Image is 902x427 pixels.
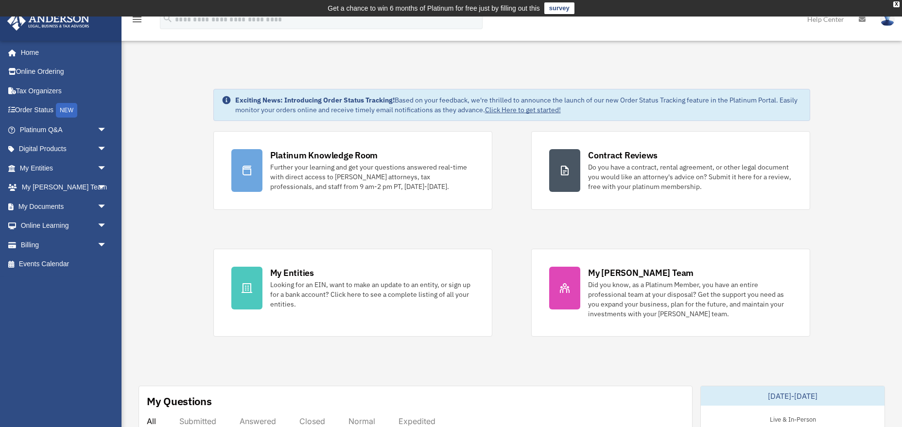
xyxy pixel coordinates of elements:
span: arrow_drop_down [97,120,117,140]
div: Based on your feedback, we're thrilled to announce the launch of our new Order Status Tracking fe... [235,95,802,115]
a: Online Learningarrow_drop_down [7,216,121,236]
span: arrow_drop_down [97,235,117,255]
span: arrow_drop_down [97,158,117,178]
div: Platinum Knowledge Room [270,149,378,161]
i: menu [131,14,143,25]
a: Online Ordering [7,62,121,82]
a: Platinum Knowledge Room Further your learning and get your questions answered real-time with dire... [213,131,492,210]
span: arrow_drop_down [97,216,117,236]
strong: Exciting News: Introducing Order Status Tracking! [235,96,395,104]
a: My Entities Looking for an EIN, want to make an update to an entity, or sign up for a bank accoun... [213,249,492,337]
div: Submitted [179,416,216,426]
div: Did you know, as a Platinum Member, you have an entire professional team at your disposal? Get th... [588,280,792,319]
a: menu [131,17,143,25]
div: Further your learning and get your questions answered real-time with direct access to [PERSON_NAM... [270,162,474,191]
div: Live & In-Person [762,413,824,424]
div: My Questions [147,394,212,409]
img: Anderson Advisors Platinum Portal [4,12,92,31]
div: [DATE]-[DATE] [701,386,885,406]
img: User Pic [880,12,895,26]
div: NEW [56,103,77,118]
div: close [893,1,900,7]
span: arrow_drop_down [97,139,117,159]
a: Events Calendar [7,255,121,274]
div: Answered [240,416,276,426]
span: arrow_drop_down [97,178,117,198]
div: My Entities [270,267,314,279]
a: Contract Reviews Do you have a contract, rental agreement, or other legal document you would like... [531,131,810,210]
div: Expedited [399,416,435,426]
span: arrow_drop_down [97,197,117,217]
a: My Documentsarrow_drop_down [7,197,121,216]
a: Order StatusNEW [7,101,121,120]
div: Closed [299,416,325,426]
div: Looking for an EIN, want to make an update to an entity, or sign up for a bank account? Click her... [270,280,474,309]
a: Digital Productsarrow_drop_down [7,139,121,159]
div: Get a chance to win 6 months of Platinum for free just by filling out this [328,2,540,14]
a: Click Here to get started! [485,105,561,114]
div: All [147,416,156,426]
div: Do you have a contract, rental agreement, or other legal document you would like an attorney's ad... [588,162,792,191]
div: My [PERSON_NAME] Team [588,267,694,279]
div: Normal [348,416,375,426]
a: My [PERSON_NAME] Team Did you know, as a Platinum Member, you have an entire professional team at... [531,249,810,337]
a: Platinum Q&Aarrow_drop_down [7,120,121,139]
a: Home [7,43,117,62]
a: My Entitiesarrow_drop_down [7,158,121,178]
div: Contract Reviews [588,149,658,161]
a: survey [544,2,574,14]
a: Tax Organizers [7,81,121,101]
a: Billingarrow_drop_down [7,235,121,255]
a: My [PERSON_NAME] Teamarrow_drop_down [7,178,121,197]
i: search [162,13,173,24]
